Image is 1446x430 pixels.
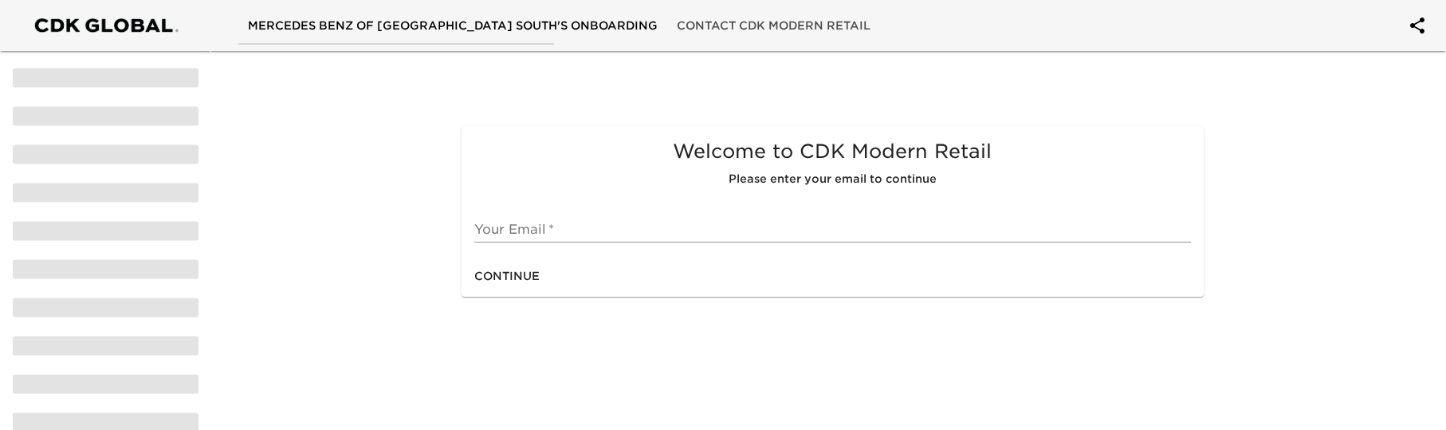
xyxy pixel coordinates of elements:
span: Mercedes Benz of [GEOGRAPHIC_DATA] South's Onboarding [248,16,658,36]
span: Continue [474,266,540,286]
button: Continue [468,262,546,291]
h5: Welcome to CDK Modern Retail [474,139,1192,164]
h6: Please enter your email to continue [474,171,1192,188]
span: Contact CDK Modern Retail [677,16,870,36]
button: account of current user [1398,6,1436,45]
